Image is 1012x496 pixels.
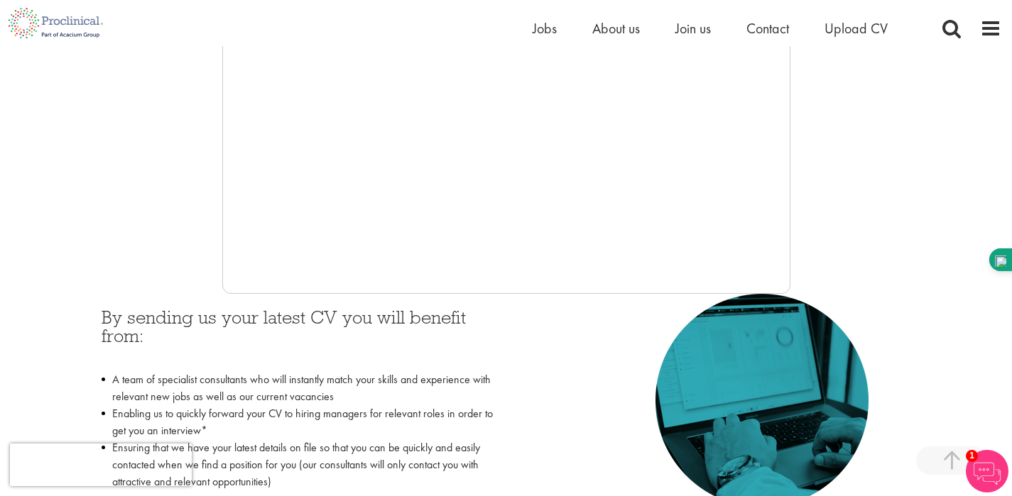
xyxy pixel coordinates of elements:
[675,19,711,38] a: Join us
[592,19,640,38] a: About us
[102,371,496,405] li: A team of specialist consultants who will instantly match your skills and experience with relevan...
[102,308,496,364] h3: By sending us your latest CV you will benefit from:
[966,450,978,462] span: 1
[10,443,192,486] iframe: reCAPTCHA
[533,19,557,38] a: Jobs
[966,450,1008,492] img: Chatbot
[746,19,789,38] a: Contact
[102,405,496,439] li: Enabling us to quickly forward your CV to hiring managers for relevant roles in order to get you ...
[825,19,888,38] a: Upload CV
